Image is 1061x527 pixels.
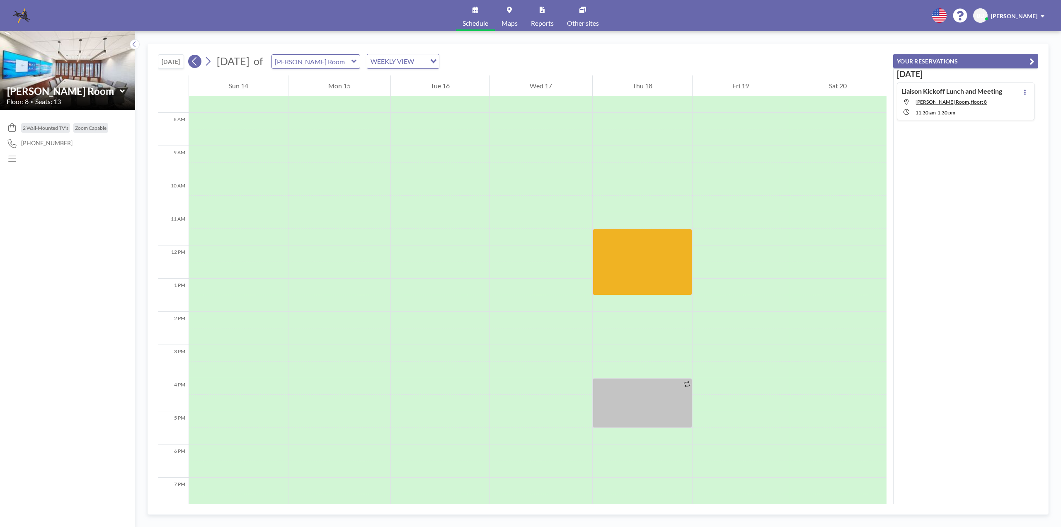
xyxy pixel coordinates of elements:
div: 12 PM [158,245,189,279]
img: organization-logo [13,7,30,24]
span: Floor: 8 [7,97,29,106]
span: BD [976,12,984,19]
div: Wed 17 [490,75,592,96]
span: - [936,109,937,116]
h4: Liaison Kickoff Lunch and Meeting [901,87,1002,95]
span: 2 Wall-Mounted TV's [23,125,68,131]
div: 6 PM [158,444,189,478]
div: Sat 20 [789,75,887,96]
span: 1:30 PM [937,109,955,116]
span: • [31,99,33,104]
span: Reports [531,20,554,27]
span: of [254,55,263,68]
span: Maps [501,20,518,27]
div: 1 PM [158,279,189,312]
span: 11:30 AM [916,109,936,116]
div: 11 AM [158,212,189,245]
div: Fri 19 [693,75,789,96]
div: Sun 14 [189,75,288,96]
div: 7 AM [158,80,189,113]
div: 3 PM [158,345,189,378]
span: Seats: 13 [35,97,61,106]
div: 8 AM [158,113,189,146]
div: Thu 18 [593,75,692,96]
div: 4 PM [158,378,189,411]
button: YOUR RESERVATIONS [893,54,1038,68]
button: [DATE] [158,54,184,69]
span: Zoom Capable [75,125,107,131]
div: 2 PM [158,312,189,345]
input: Search for option [417,56,425,67]
span: [DATE] [217,55,250,67]
input: Hiers Room [7,85,120,97]
div: 9 AM [158,146,189,179]
span: [PHONE_NUMBER] [21,139,73,147]
div: Tue 16 [391,75,489,96]
div: 5 PM [158,411,189,444]
span: Hiers Room, floor: 8 [916,99,987,105]
h3: [DATE] [897,69,1034,79]
input: Hiers Room [272,55,351,68]
div: 10 AM [158,179,189,212]
span: Schedule [463,20,488,27]
div: Search for option [367,54,439,68]
span: WEEKLY VIEW [369,56,416,67]
span: Other sites [567,20,599,27]
span: [PERSON_NAME] [991,12,1037,19]
div: 7 PM [158,478,189,511]
div: Mon 15 [288,75,390,96]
